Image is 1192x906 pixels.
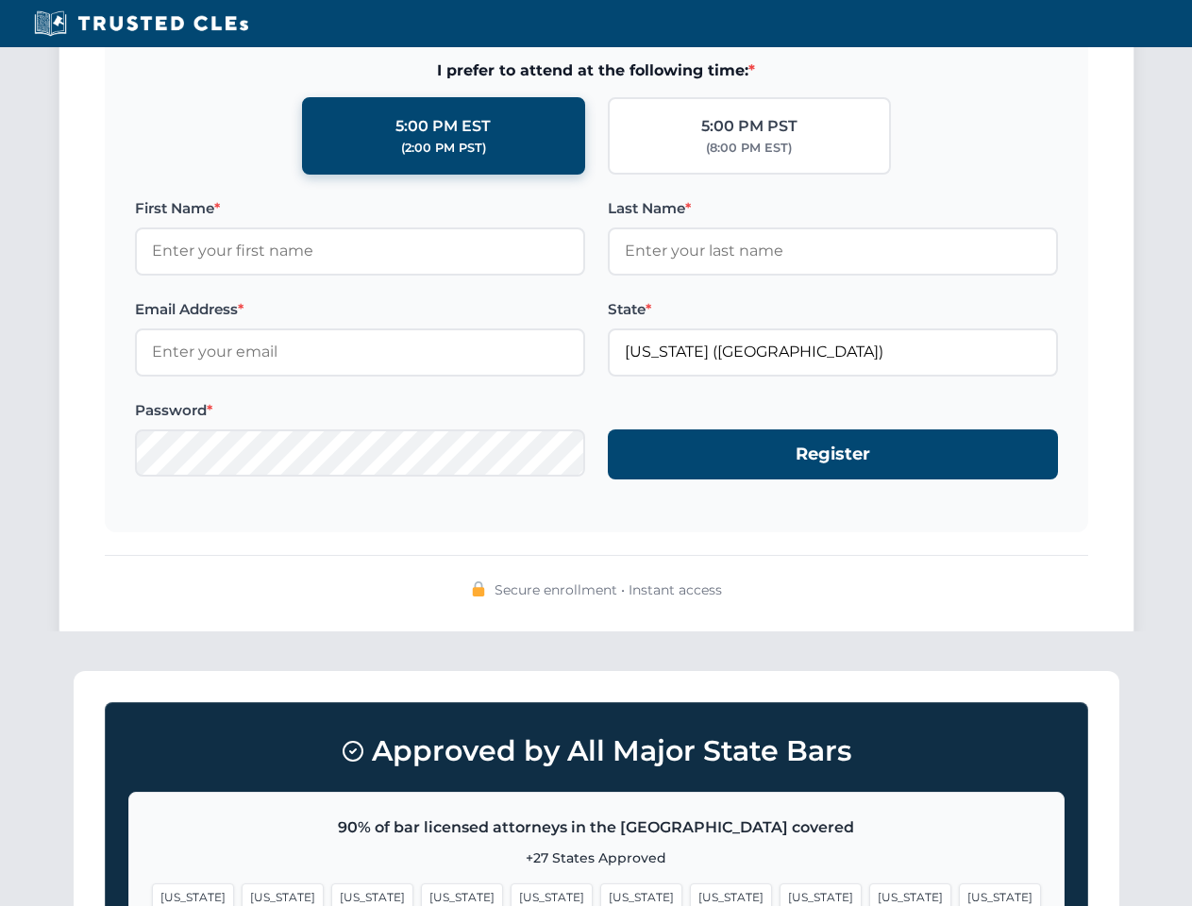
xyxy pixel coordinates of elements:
[135,59,1058,83] span: I prefer to attend at the following time:
[135,197,585,220] label: First Name
[608,197,1058,220] label: Last Name
[495,579,722,600] span: Secure enrollment • Instant access
[401,139,486,158] div: (2:00 PM PST)
[471,581,486,596] img: 🔒
[608,328,1058,376] input: Florida (FL)
[128,726,1065,777] h3: Approved by All Major State Bars
[701,114,797,139] div: 5:00 PM PST
[395,114,491,139] div: 5:00 PM EST
[152,815,1041,840] p: 90% of bar licensed attorneys in the [GEOGRAPHIC_DATA] covered
[135,227,585,275] input: Enter your first name
[706,139,792,158] div: (8:00 PM EST)
[135,298,585,321] label: Email Address
[608,429,1058,479] button: Register
[152,847,1041,868] p: +27 States Approved
[28,9,254,38] img: Trusted CLEs
[135,328,585,376] input: Enter your email
[608,227,1058,275] input: Enter your last name
[608,298,1058,321] label: State
[135,399,585,422] label: Password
